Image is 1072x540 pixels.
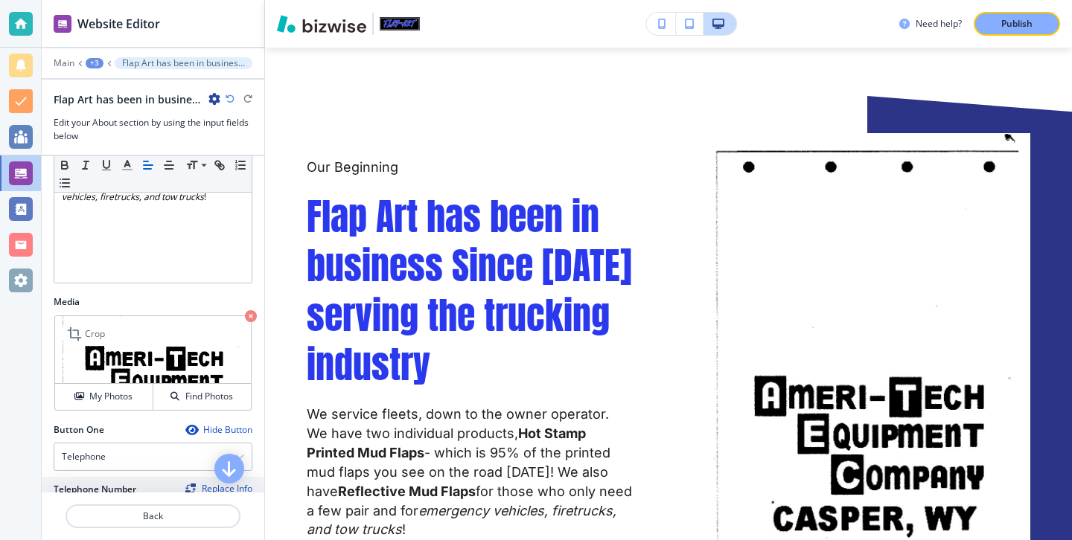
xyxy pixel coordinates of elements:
img: Bizwise Logo [277,15,366,33]
button: Hide Button [185,424,252,436]
h4: My Photos [89,390,133,403]
button: My Photos [55,384,153,410]
button: Publish [974,12,1060,36]
img: editor icon [54,15,71,33]
em: emergency vehicles, firetrucks, and tow trucks [307,503,620,538]
img: Your Logo [380,17,420,30]
em: emergency vehicles, firetrucks, and tow trucks [62,177,226,203]
span: Find and replace this information across Bizwise [185,483,252,495]
div: CropMy PhotosFind Photos [54,315,252,411]
div: Replace Info [185,483,252,494]
h2: Media [54,295,252,309]
p: Crop [85,327,105,341]
img: Replace [185,483,196,494]
h2: Flap Art has been in business Since [DATE] serving the trucking industry [54,91,202,107]
strong: Reflective Mud Flaps [338,483,476,499]
span: Flap Art has been in business Since [DATE] serving the trucking industry [307,188,641,393]
button: Back [66,504,240,528]
h4: Find Photos [185,390,233,403]
h2: Telephone Number [54,483,136,496]
strong: Hot Stamp Printed Mud Flaps [307,425,589,460]
p: Flap Art has been in business Since [DATE] serving the trucking industry [122,58,245,68]
h4: Telephone [62,450,106,463]
p: Our Beginning [307,158,633,177]
div: Crop [61,322,111,346]
button: ReplaceReplace Info [185,483,252,494]
h3: Need help? [916,17,962,30]
button: Main [54,58,74,68]
p: We service fleets, down to the owner operator. We have two individual products, - which is 95% of... [307,405,633,539]
button: Find Photos [153,384,251,410]
h2: Button One [54,423,104,437]
p: Back [67,510,239,523]
button: Flap Art has been in business Since [DATE] serving the trucking industry [115,57,252,69]
p: Publish [1001,17,1033,30]
h3: Edit your About section by using the input fields below [54,116,252,143]
h2: Website Editor [77,15,160,33]
button: +3 [86,58,103,68]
